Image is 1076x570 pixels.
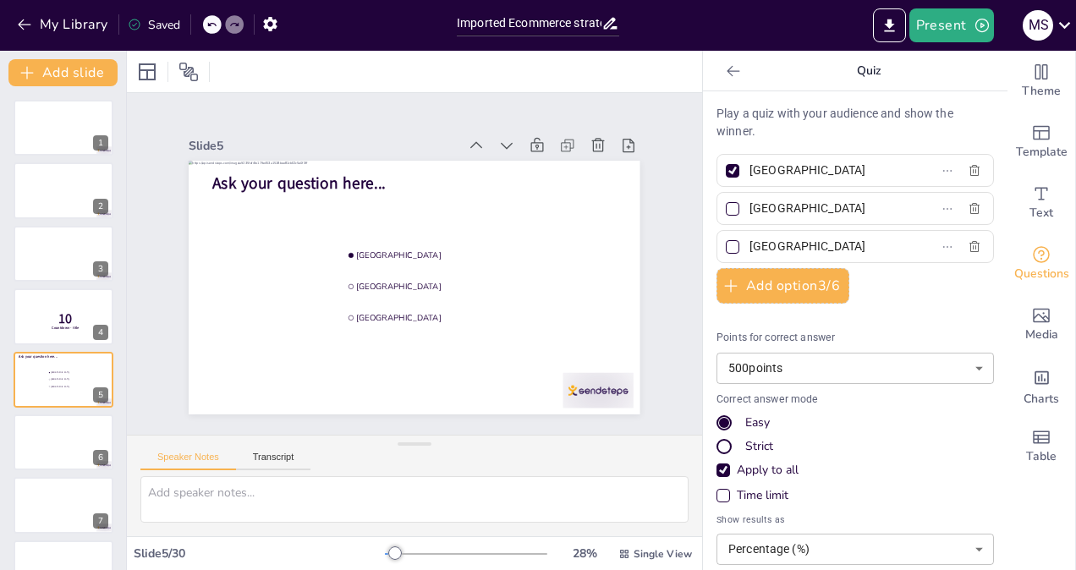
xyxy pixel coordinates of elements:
div: 2 [14,162,113,218]
div: 4 [93,325,108,340]
div: Add charts and graphs [1007,355,1075,416]
button: My Library [13,11,115,38]
div: Easy [745,414,770,431]
div: 1 [14,100,113,156]
span: Show results as [716,512,994,527]
span: [GEOGRAPHIC_DATA] [350,256,546,351]
div: Strict [745,438,773,455]
div: 5 [14,352,113,408]
p: Correct answer mode [716,392,994,408]
span: Position [178,62,199,82]
div: 7 [93,513,108,529]
span: [GEOGRAPHIC_DATA] [363,227,558,322]
div: Percentage (%) [716,534,994,565]
div: Change the overall theme [1007,51,1075,112]
div: 3 [93,261,108,277]
div: 1 [93,135,108,151]
span: [GEOGRAPHIC_DATA] [51,371,97,374]
div: Get real-time input from your audience [1007,233,1075,294]
div: m s [1023,10,1053,41]
input: Option 1 [749,158,907,183]
div: Time limit [716,487,994,504]
div: Slide 5 / 30 [134,545,385,562]
input: Insert title [457,11,601,36]
p: Points for correct answer [716,331,994,346]
div: Easy [716,414,994,431]
div: 6 [93,450,108,465]
span: Single View [634,547,692,561]
div: Apply to all [716,462,994,479]
input: Option 2 [749,196,907,221]
div: 7 [14,477,113,533]
button: Transcript [236,452,311,470]
span: Questions [1014,265,1069,283]
div: Strict [716,438,994,455]
span: Ask your question here... [258,98,425,189]
div: Saved [128,17,180,33]
div: Layout [134,58,161,85]
span: Media [1025,326,1058,344]
button: Add slide [8,59,118,86]
div: Time limit [737,487,788,504]
div: Add text boxes [1007,173,1075,233]
p: Play a quiz with your audience and show the winner. [716,105,994,140]
span: [GEOGRAPHIC_DATA] [338,285,533,380]
div: 4 [14,288,113,344]
span: Countdown - title [52,326,79,331]
button: Present [909,8,994,42]
button: Speaker Notes [140,452,236,470]
input: Option 3 [749,234,907,259]
span: Charts [1024,390,1059,408]
div: 500 points [716,353,994,384]
span: [GEOGRAPHIC_DATA] [51,378,97,381]
span: Text [1029,204,1053,222]
div: 3 [14,226,113,282]
button: Export to PowerPoint [873,8,906,42]
div: Add ready made slides [1007,112,1075,173]
button: Add option3/6 [716,268,849,304]
div: Slide 5 [253,57,505,180]
div: 5 [93,387,108,403]
div: 28 % [564,545,605,562]
div: 6 [14,414,113,470]
div: Apply to all [737,462,799,479]
span: Theme [1022,82,1061,101]
div: 2 [93,199,108,214]
span: Table [1026,447,1057,466]
span: Ask your question here... [19,354,57,359]
p: Quiz [747,51,991,91]
div: Add a table [1007,416,1075,477]
span: 10 [58,310,72,328]
span: Template [1016,143,1068,162]
div: Add images, graphics, shapes or video [1007,294,1075,355]
button: m s [1023,8,1053,42]
span: [GEOGRAPHIC_DATA] [51,385,97,387]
